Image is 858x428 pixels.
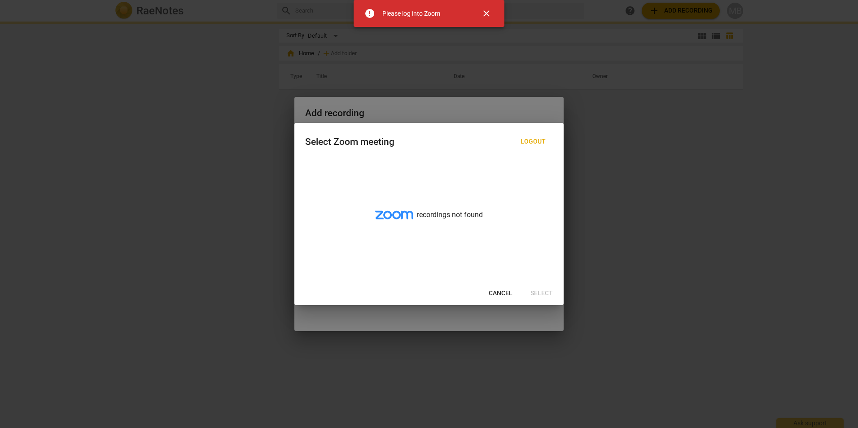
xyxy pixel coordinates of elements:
[482,285,520,301] button: Cancel
[382,9,440,18] div: Please log into Zoom
[513,134,553,150] button: Logout
[521,137,546,146] span: Logout
[476,3,497,24] button: Close
[294,159,564,282] div: recordings not found
[481,8,492,19] span: close
[305,136,394,148] div: Select Zoom meeting
[364,8,375,19] span: error
[489,289,512,298] span: Cancel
